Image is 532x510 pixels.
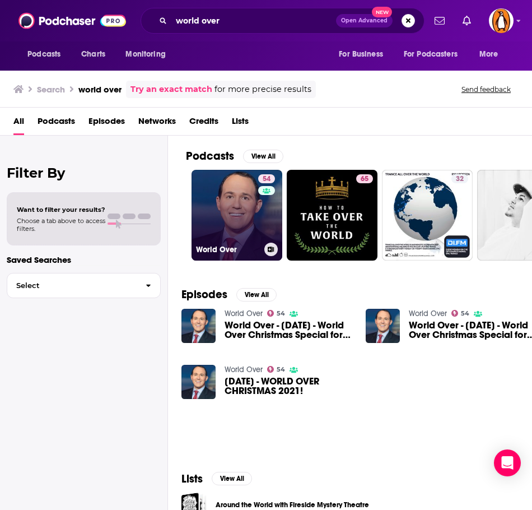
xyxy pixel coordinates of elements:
span: Open Advanced [341,18,388,24]
span: Logged in as penguin_portfolio [489,8,514,33]
span: More [479,47,498,62]
a: 2021-12-24 - WORLD OVER CHRISTMAS 2021! [225,377,352,396]
a: 32 [451,174,468,183]
button: View All [236,288,277,302]
button: Send feedback [458,85,514,94]
a: All [13,112,24,135]
a: 54World Over [192,170,282,261]
button: open menu [396,44,474,65]
span: [DATE] - WORLD OVER CHRISTMAS 2021! [225,377,352,396]
span: 32 [456,174,464,185]
a: Show notifications dropdown [430,11,449,30]
button: open menu [472,44,512,65]
button: View All [212,472,252,485]
span: 54 [277,367,285,372]
span: Podcasts [27,47,60,62]
a: EpisodesView All [181,288,277,302]
span: Monitoring [125,47,165,62]
h3: World Over [196,245,260,254]
span: Want to filter your results? [17,206,105,214]
a: World Over - 2019-12-25 - World Over Christmas Special for 2019! [225,321,352,340]
a: 54 [267,366,286,373]
h2: Filter By [7,165,161,181]
a: 54 [267,310,286,317]
span: Choose a tab above to access filters. [17,217,105,233]
div: Search podcasts, credits, & more... [141,8,424,34]
h3: world over [78,84,122,95]
h2: Episodes [181,288,227,302]
h3: Search [37,84,65,95]
h2: Podcasts [186,149,234,163]
a: Episodes [88,112,125,135]
button: Select [7,273,161,298]
img: Podchaser - Follow, Share and Rate Podcasts [18,10,126,31]
span: 54 [461,311,469,316]
div: Open Intercom Messenger [494,449,521,476]
a: 65 [287,170,377,261]
h2: Lists [181,472,203,486]
button: View All [243,150,283,163]
a: Try an exact match [130,83,212,96]
a: Networks [138,112,176,135]
a: World Over [409,309,447,318]
a: Credits [189,112,218,135]
img: User Profile [489,8,514,33]
a: ListsView All [181,472,252,486]
span: 65 [361,174,368,185]
a: Podcasts [38,112,75,135]
button: open menu [20,44,75,65]
img: World Over - 2018-12-20 - World Over Christmas Special for 2018! [366,309,400,343]
a: 54 [451,310,470,317]
span: For Business [339,47,383,62]
button: Show profile menu [489,8,514,33]
a: 65 [356,174,373,183]
a: Lists [232,112,249,135]
span: 54 [263,174,270,185]
a: 32 [382,170,473,261]
img: World Over - 2019-12-25 - World Over Christmas Special for 2019! [181,309,216,343]
input: Search podcasts, credits, & more... [171,12,336,30]
p: Saved Searches [7,254,161,265]
span: Select [7,282,137,289]
a: World Over [225,365,263,374]
button: Open AdvancedNew [336,14,393,27]
a: 54 [258,174,275,183]
span: for more precise results [214,83,311,96]
span: 54 [277,311,285,316]
button: open menu [118,44,180,65]
button: open menu [331,44,397,65]
img: 2021-12-24 - WORLD OVER CHRISTMAS 2021! [181,365,216,399]
span: Charts [81,47,105,62]
a: Show notifications dropdown [458,11,475,30]
a: PodcastsView All [186,149,283,163]
a: World Over [225,309,263,318]
span: For Podcasters [404,47,458,62]
span: World Over - [DATE] - World Over Christmas Special for 2019! [225,321,352,340]
span: New [372,7,392,17]
a: Charts [74,44,112,65]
